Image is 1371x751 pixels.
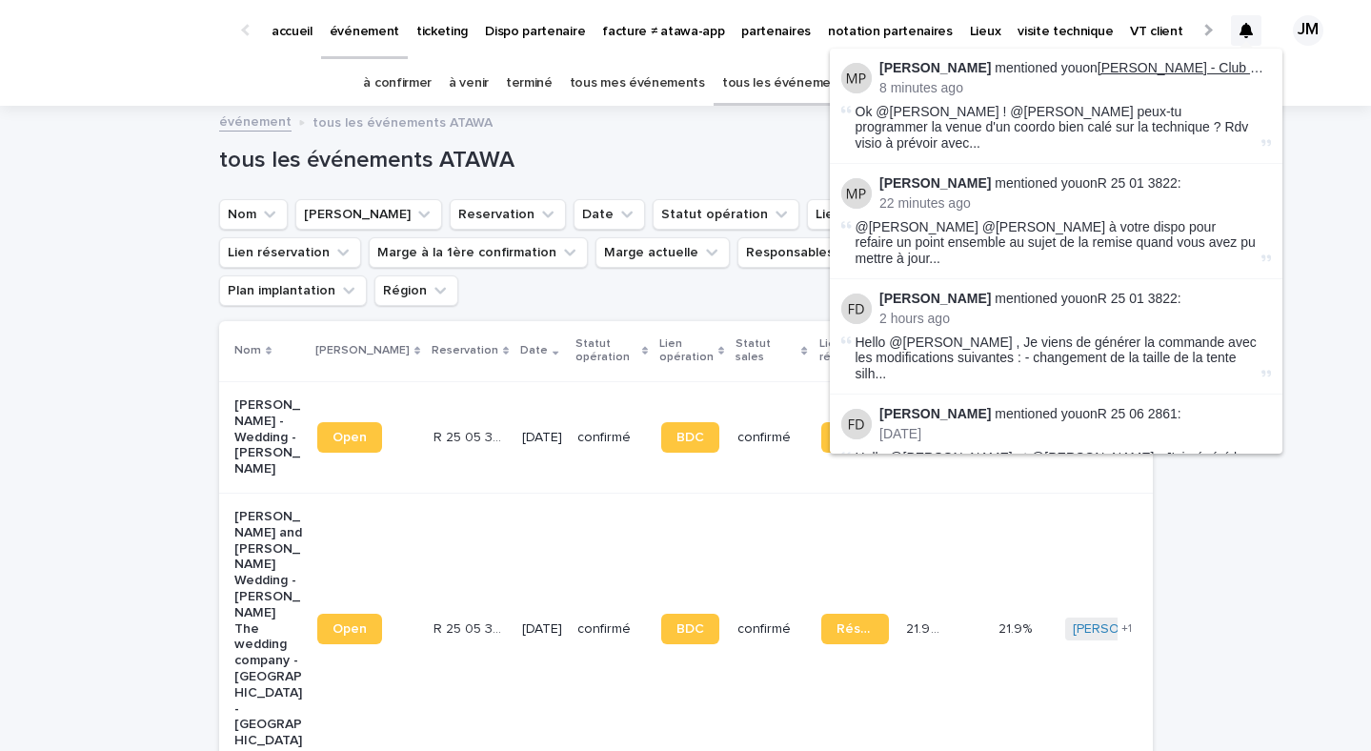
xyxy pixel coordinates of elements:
p: mentioned you on : [879,406,1271,422]
img: Maureen Pilaud [841,63,872,93]
a: BDC [661,422,719,453]
p: Statut sales [736,334,796,369]
p: 2 hours ago [879,311,1271,327]
a: terminé [506,61,553,106]
p: 8 minutes ago [879,80,1271,96]
span: @[PERSON_NAME] @[PERSON_NAME] à votre dispo pour refaire un point ensemble au sujet de la remise ... [856,219,1258,267]
strong: [PERSON_NAME] [879,60,991,75]
strong: [PERSON_NAME] [879,291,991,306]
button: Plan implantation [219,275,367,306]
span: Ok @[PERSON_NAME] ! @[PERSON_NAME] peux-tu programmer la venue d'un coordo bien calé sur la techn... [856,104,1258,152]
a: à venir [449,61,489,106]
p: R 25 05 3705 [433,426,505,446]
button: Nom [219,199,288,230]
a: [PERSON_NAME] [1073,621,1177,638]
span: BDC [676,431,704,444]
span: + 1 [1121,623,1132,635]
button: Lien opération [807,199,938,230]
img: Maureen Pilaud [841,178,872,209]
img: Ls34BcGeRexTGTNfXpUC [38,11,223,50]
a: Réservation [821,422,889,453]
a: Open [317,422,382,453]
p: Nom [234,340,261,361]
img: Fanny Dornier [841,409,872,439]
p: mentioned you on : [879,60,1271,76]
a: événement [219,110,292,132]
button: Reservation [450,199,566,230]
a: R 25 01 3822 [1098,291,1178,306]
button: Lien réservation [219,237,361,268]
p: confirmé [577,430,645,446]
img: Fanny Dornier [841,294,872,324]
p: tous les événements ATAWA [313,111,493,132]
p: [DATE] [522,430,562,446]
button: Marge à la 1ère confirmation [369,237,588,268]
span: Hello @[PERSON_NAME] et @[PERSON_NAME] , J'ai généré le pignon avec le décor trelli discuté par [... [856,450,1258,497]
span: Réservation [837,622,874,636]
button: Lien Stacker [295,199,442,230]
p: 21.9% [998,618,1036,638]
p: Date [520,340,548,361]
p: Reservation [432,340,498,361]
p: 21.9 % [906,618,944,638]
p: [DATE] [522,621,562,638]
span: Hello @[PERSON_NAME] , Je viens de générer la commande avec les modifications suivantes : - chang... [856,335,1258,382]
p: Lien réservation [819,334,882,369]
button: Région [374,275,458,306]
a: BDC [661,614,719,644]
p: [DATE] [879,426,1271,442]
a: tous mes événements [570,61,705,106]
button: Responsables [737,237,865,268]
a: tous les événements ATAWA [722,61,895,106]
p: R 25 05 3506 [433,618,505,638]
p: Lien opération [659,334,714,369]
p: confirmé [737,430,805,446]
button: Date [574,199,645,230]
p: confirmé [737,621,805,638]
span: Open [333,431,367,444]
p: 22 minutes ago [879,195,1271,212]
p: [PERSON_NAME] and [PERSON_NAME] Wedding - [PERSON_NAME] The wedding company - [GEOGRAPHIC_DATA] -... [234,509,302,749]
button: Marge actuelle [595,237,730,268]
a: R 25 06 2861 [1098,406,1178,421]
p: mentioned you on : [879,175,1271,192]
h1: tous les événements ATAWA [219,147,853,174]
a: Open [317,614,382,644]
p: confirmé [577,621,645,638]
p: mentioned you on : [879,291,1271,307]
a: Réservation [821,614,889,644]
p: [PERSON_NAME] - Wedding - [PERSON_NAME] [234,397,302,477]
span: BDC [676,622,704,636]
button: Statut opération [653,199,799,230]
strong: [PERSON_NAME] [879,406,991,421]
p: Statut opération [575,334,636,369]
a: R 25 01 3822 [1098,175,1178,191]
span: Open [333,622,367,636]
strong: [PERSON_NAME] [879,175,991,191]
div: JM [1293,15,1323,46]
a: à confirmer [363,61,432,106]
p: [PERSON_NAME] [315,340,410,361]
